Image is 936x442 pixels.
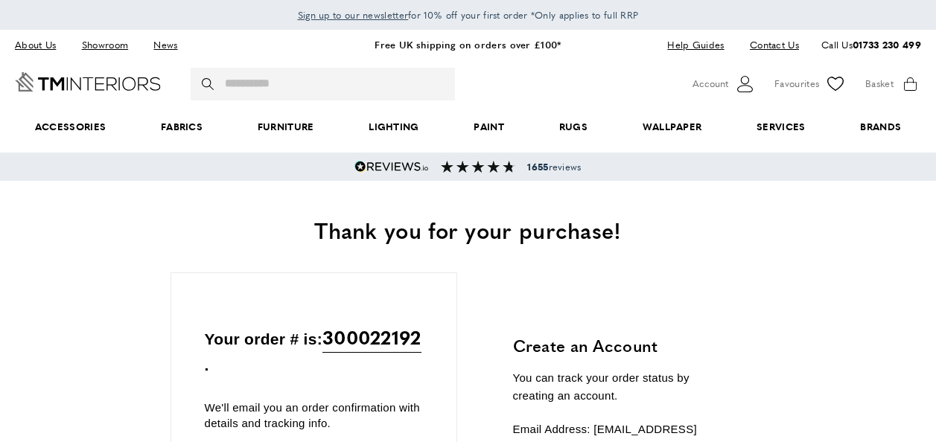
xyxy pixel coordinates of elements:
[15,35,67,55] a: About Us
[298,8,639,22] span: for 10% off your first order *Only applies to full RRP
[441,161,515,173] img: Reviews section
[693,73,756,95] button: Customer Account
[375,37,561,51] a: Free UK shipping on orders over £100*
[532,104,615,150] a: Rugs
[142,35,188,55] a: News
[447,104,532,150] a: Paint
[230,104,341,150] a: Furniture
[341,104,446,150] a: Lighting
[513,369,733,405] p: You can track your order status by creating an account.
[7,104,133,150] span: Accessories
[774,76,819,92] span: Favourites
[205,400,423,431] p: We'll email you an order confirmation with details and tracking info.
[832,104,929,150] a: Brands
[527,160,548,173] strong: 1655
[354,161,429,173] img: Reviews.io 5 stars
[739,35,799,55] a: Contact Us
[15,72,161,92] a: Go to Home page
[205,322,423,378] p: Your order # is: .
[729,104,832,150] a: Services
[656,35,735,55] a: Help Guides
[71,35,139,55] a: Showroom
[298,7,409,22] a: Sign up to our newsletter
[513,334,733,357] h3: Create an Account
[322,322,421,353] span: 300022192
[298,8,409,22] span: Sign up to our newsletter
[202,68,217,100] button: Search
[821,37,921,53] p: Call Us
[527,161,581,173] span: reviews
[693,76,728,92] span: Account
[133,104,230,150] a: Fabrics
[314,214,621,246] span: Thank you for your purchase!
[774,73,847,95] a: Favourites
[853,37,921,51] a: 01733 230 499
[615,104,729,150] a: Wallpaper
